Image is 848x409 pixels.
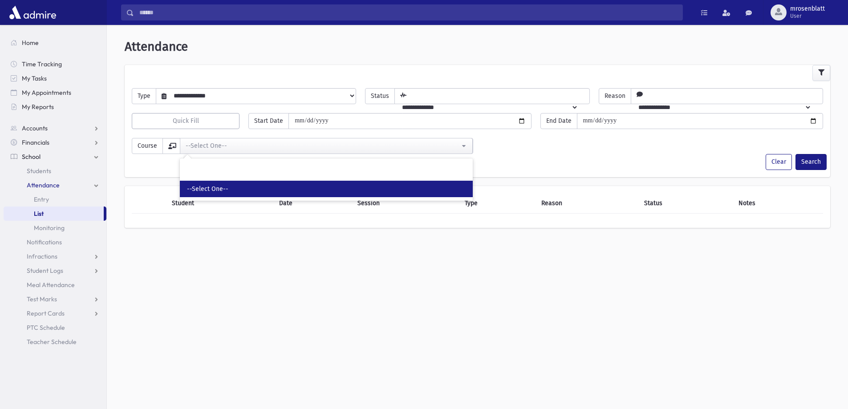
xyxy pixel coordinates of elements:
span: Financials [22,138,49,146]
a: Entry [4,192,106,207]
span: mrosenblatt [790,5,825,12]
button: Clear [766,154,792,170]
a: Infractions [4,249,106,263]
span: School [22,153,41,161]
th: Session [352,193,459,214]
span: Students [27,167,51,175]
span: Monitoring [34,224,65,232]
div: --Select One-- [186,141,460,150]
span: My Tasks [22,74,47,82]
span: Notifications [27,238,62,246]
a: Student Logs [4,263,106,278]
span: Time Tracking [22,60,62,68]
a: My Appointments [4,85,106,100]
th: Reason [536,193,639,214]
span: Course [132,138,163,154]
span: Quick Fill [173,117,199,125]
a: School [4,150,106,164]
span: Accounts [22,124,48,132]
button: --Select One-- [180,138,473,154]
th: Date [274,193,352,214]
input: Search [134,4,682,20]
span: My Reports [22,103,54,111]
th: Notes [733,193,823,214]
span: Teacher Schedule [27,338,77,346]
span: List [34,210,44,218]
span: --Select One-- [187,185,228,194]
span: Meal Attendance [27,281,75,289]
a: PTC Schedule [4,320,106,335]
span: Start Date [248,113,289,129]
th: Type [459,193,536,214]
span: Student Logs [27,267,63,275]
a: Home [4,36,106,50]
a: Students [4,164,106,178]
a: Attendance [4,178,106,192]
span: Entry [34,195,49,203]
th: Student [166,193,274,214]
span: User [790,12,825,20]
span: Attendance [125,39,188,54]
span: PTC Schedule [27,324,65,332]
span: Attendance [27,181,60,189]
a: Teacher Schedule [4,335,106,349]
span: My Appointments [22,89,71,97]
a: Test Marks [4,292,106,306]
span: End Date [540,113,577,129]
a: My Reports [4,100,106,114]
a: List [4,207,104,221]
span: Home [22,39,39,47]
span: Type [132,88,156,104]
a: Meal Attendance [4,278,106,292]
input: Search [183,164,469,179]
a: Accounts [4,121,106,135]
span: Report Cards [27,309,65,317]
img: AdmirePro [7,4,58,21]
button: Search [795,154,827,170]
button: Quick Fill [132,113,239,129]
a: Financials [4,135,106,150]
span: Status [365,88,395,104]
a: Monitoring [4,221,106,235]
a: Time Tracking [4,57,106,71]
th: Status [639,193,733,214]
a: Notifications [4,235,106,249]
span: Reason [599,88,631,104]
a: My Tasks [4,71,106,85]
span: Test Marks [27,295,57,303]
span: Infractions [27,252,57,260]
a: Report Cards [4,306,106,320]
